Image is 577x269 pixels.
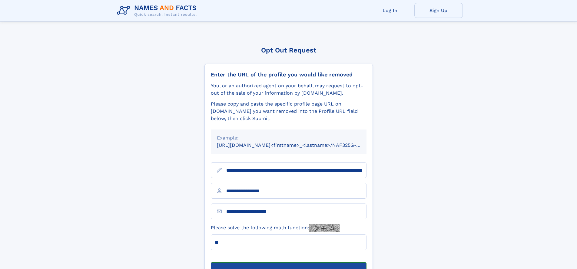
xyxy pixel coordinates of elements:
div: Please copy and paste the specific profile page URL on [DOMAIN_NAME] you want removed into the Pr... [211,100,366,122]
a: Log In [366,3,414,18]
small: [URL][DOMAIN_NAME]<firstname>_<lastname>/NAF325G-xxxxxxxx [217,142,378,148]
img: Logo Names and Facts [114,2,202,19]
label: Please solve the following math function: [211,224,340,232]
a: Sign Up [414,3,463,18]
div: Opt Out Request [204,46,373,54]
div: You, or an authorized agent on your behalf, may request to opt-out of the sale of your informatio... [211,82,366,97]
div: Example: [217,134,360,142]
div: Enter the URL of the profile you would like removed [211,71,366,78]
